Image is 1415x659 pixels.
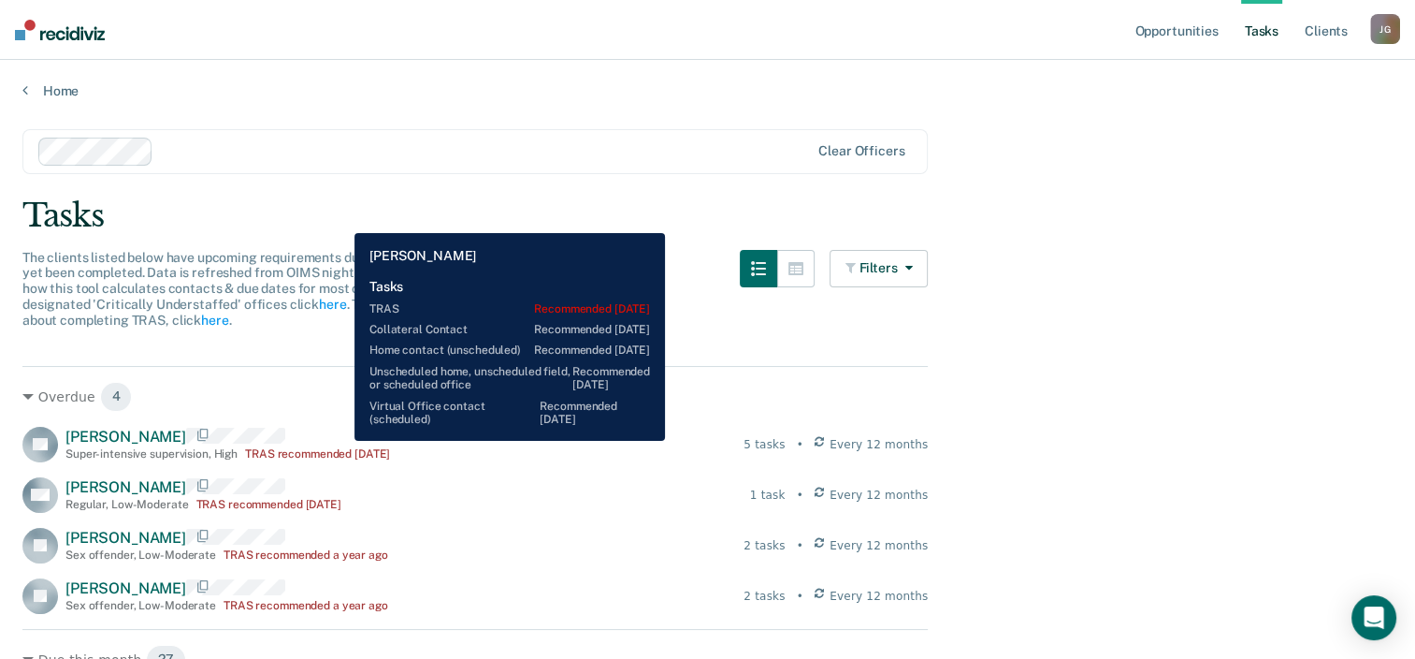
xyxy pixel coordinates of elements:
[797,487,803,504] div: •
[830,537,928,554] span: Every 12 months
[426,281,454,296] a: here
[65,599,216,612] div: Sex offender , Low-Moderate
[830,588,928,605] span: Every 12 months
[744,588,785,605] div: 2 tasks
[65,478,186,496] span: [PERSON_NAME]
[797,436,803,453] div: •
[22,250,515,328] span: The clients listed below have upcoming requirements due this month that have not yet been complet...
[65,447,238,461] div: Super-intensive supervision , High
[65,498,189,511] div: Regular , Low-Moderate
[196,498,341,511] div: TRAS recommended [DATE]
[1370,14,1400,44] button: JG
[797,588,803,605] div: •
[750,487,786,504] div: 1 task
[65,579,186,597] span: [PERSON_NAME]
[744,537,785,554] div: 2 tasks
[245,447,390,461] div: TRAS recommended [DATE]
[818,143,904,159] div: Clear officers
[1351,595,1396,640] div: Open Intercom Messenger
[100,382,133,412] span: 4
[15,20,105,40] img: Recidiviz
[1370,14,1400,44] div: J G
[797,537,803,554] div: •
[830,250,929,287] button: Filters
[65,529,186,547] span: [PERSON_NAME]
[201,313,228,328] a: here
[22,382,928,412] div: Overdue 4
[22,82,1393,99] a: Home
[224,549,388,562] div: TRAS recommended a year ago
[319,297,346,312] a: here
[830,436,928,453] span: Every 12 months
[22,197,1393,235] div: Tasks
[65,428,186,446] span: [PERSON_NAME]
[224,599,388,612] div: TRAS recommended a year ago
[65,549,216,562] div: Sex offender , Low-Moderate
[744,436,785,453] div: 5 tasks
[830,487,928,504] span: Every 12 months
